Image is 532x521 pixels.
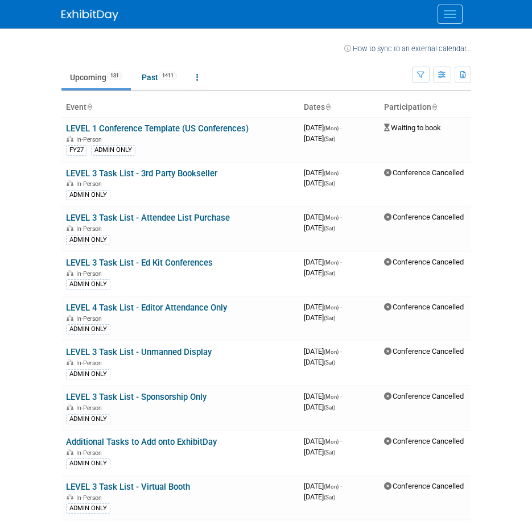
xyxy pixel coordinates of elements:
[91,145,135,155] div: ADMIN ONLY
[66,213,230,223] a: LEVEL 3 Task List - Attendee List Purchase
[384,482,464,490] span: Conference Cancelled
[324,483,339,490] span: (Mon)
[61,10,118,21] img: ExhibitDay
[344,44,471,53] a: How to sync to an external calendar...
[66,235,110,245] div: ADMIN ONLY
[324,359,335,366] span: (Sat)
[324,270,335,276] span: (Sat)
[340,258,342,266] span: -
[384,168,464,177] span: Conference Cancelled
[67,225,73,231] img: In-Person Event
[76,225,105,233] span: In-Person
[76,359,105,367] span: In-Person
[324,315,335,321] span: (Sat)
[340,123,342,132] span: -
[67,180,73,186] img: In-Person Event
[67,404,73,410] img: In-Person Event
[66,414,110,424] div: ADMIN ONLY
[324,125,339,131] span: (Mon)
[384,347,464,355] span: Conference Cancelled
[324,494,335,501] span: (Sat)
[66,123,249,134] a: LEVEL 1 Conference Template (US Conferences)
[76,270,105,278] span: In-Person
[340,213,342,221] span: -
[304,347,342,355] span: [DATE]
[67,494,73,500] img: In-Person Event
[159,72,177,80] span: 1411
[324,214,339,221] span: (Mon)
[384,123,441,132] span: Waiting to book
[133,67,185,88] a: Past1411
[67,136,73,142] img: In-Person Event
[324,304,339,311] span: (Mon)
[107,72,122,80] span: 131
[86,102,92,111] a: Sort by Event Name
[431,102,437,111] a: Sort by Participation Type
[324,404,335,411] span: (Sat)
[324,136,335,142] span: (Sat)
[76,136,105,143] span: In-Person
[66,145,87,155] div: FY27
[66,303,227,313] a: LEVEL 4 Task List - Editor Attendance Only
[76,494,105,502] span: In-Person
[325,102,331,111] a: Sort by Start Date
[384,437,464,445] span: Conference Cancelled
[304,213,342,221] span: [DATE]
[304,268,335,277] span: [DATE]
[66,190,110,200] div: ADMIN ONLY
[304,493,335,501] span: [DATE]
[299,98,380,117] th: Dates
[66,324,110,334] div: ADMIN ONLY
[66,482,190,492] a: LEVEL 3 Task List - Virtual Booth
[304,403,335,411] span: [DATE]
[66,369,110,379] div: ADMIN ONLY
[304,303,342,311] span: [DATE]
[384,392,464,400] span: Conference Cancelled
[304,168,342,177] span: [DATE]
[66,258,213,268] a: LEVEL 3 Task List - Ed Kit Conferences
[340,303,342,311] span: -
[304,258,342,266] span: [DATE]
[67,315,73,321] img: In-Person Event
[340,168,342,177] span: -
[304,179,335,187] span: [DATE]
[340,392,342,400] span: -
[66,437,217,447] a: Additional Tasks to Add onto ExhibitDay
[66,458,110,469] div: ADMIN ONLY
[61,67,131,88] a: Upcoming131
[324,259,339,266] span: (Mon)
[304,224,335,232] span: [DATE]
[324,349,339,355] span: (Mon)
[324,449,335,456] span: (Sat)
[66,279,110,290] div: ADMIN ONLY
[304,482,342,490] span: [DATE]
[384,303,464,311] span: Conference Cancelled
[324,439,339,445] span: (Mon)
[67,449,73,455] img: In-Person Event
[66,168,217,179] a: LEVEL 3 Task List - 3rd Party Bookseller
[438,5,463,24] button: Menu
[61,98,299,117] th: Event
[304,123,342,132] span: [DATE]
[340,347,342,355] span: -
[340,482,342,490] span: -
[66,347,212,357] a: LEVEL 3 Task List - Unmanned Display
[304,448,335,456] span: [DATE]
[66,503,110,514] div: ADMIN ONLY
[324,394,339,400] span: (Mon)
[324,225,335,231] span: (Sat)
[76,315,105,322] span: In-Person
[384,258,464,266] span: Conference Cancelled
[324,170,339,176] span: (Mon)
[380,98,471,117] th: Participation
[324,180,335,187] span: (Sat)
[304,392,342,400] span: [DATE]
[304,358,335,366] span: [DATE]
[67,270,73,276] img: In-Person Event
[304,437,342,445] span: [DATE]
[76,449,105,457] span: In-Person
[304,313,335,322] span: [DATE]
[67,359,73,365] img: In-Person Event
[66,392,207,402] a: LEVEL 3 Task List - Sponsorship Only
[304,134,335,143] span: [DATE]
